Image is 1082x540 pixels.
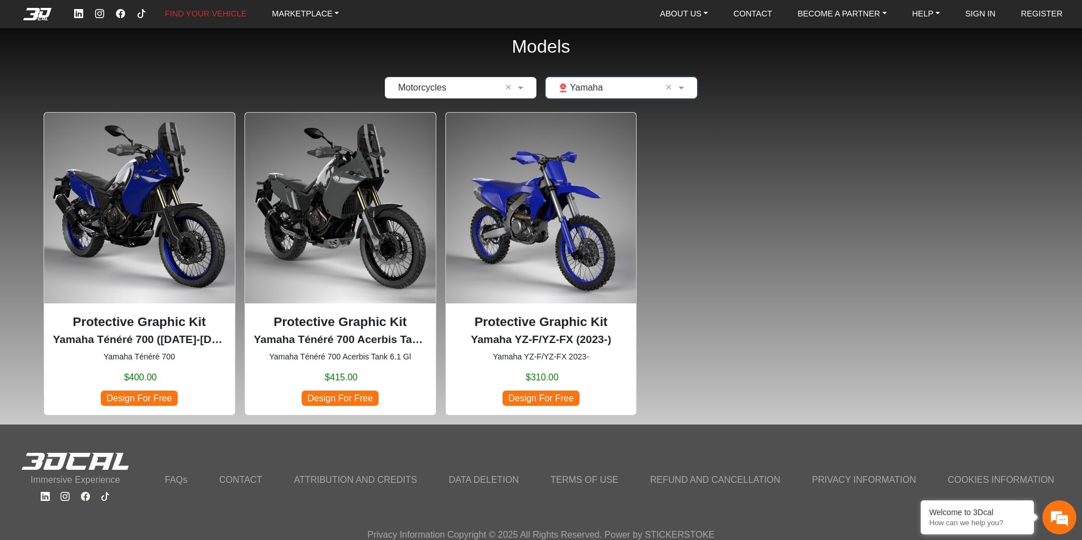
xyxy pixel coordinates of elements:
a: MARKETPLACE [268,5,344,23]
h2: Models [512,21,570,72]
img: Ténéré 700 Acerbis Tank 6.1 Gl2019-2024 [245,113,436,303]
a: DATA DELETION [442,470,526,490]
img: YZ-F/YZ-FXnull2023- [446,113,637,303]
p: Protective Graphic Kit [53,312,226,332]
div: Welcome to 3Dcal [929,508,1025,517]
span: Design For Free [503,391,579,406]
span: Clean Field [505,81,515,95]
span: $400.00 [124,371,157,384]
img: Ténéré 700null2019-2024 [44,113,235,303]
span: $310.00 [526,371,559,384]
div: Articles [145,335,216,370]
a: ATTRIBUTION AND CREDITS [287,470,424,490]
textarea: Type your message and hit 'Enter' [6,295,216,335]
a: FAQs [158,470,194,490]
p: How can we help you? [929,518,1025,527]
small: Yamaha Ténéré 700 Acerbis Tank 6.1 Gl [254,351,427,363]
small: Yamaha Ténéré 700 [53,351,226,363]
div: Yamaha YZ-F/YZ-FX 2023- [445,112,637,415]
a: CONTACT [729,5,776,23]
a: SIGN IN [961,5,1001,23]
div: Navigation go back [12,58,29,75]
div: Yamaha Ténéré 700 [44,112,235,415]
p: Immersive Experience [21,473,130,487]
p: Yamaha Ténéré 700 (2019-2024) [53,332,226,348]
a: BECOME A PARTNER [793,5,891,23]
a: TERMS OF USE [544,470,625,490]
a: HELP [908,5,944,23]
a: REFUND AND CANCELLATION [643,470,787,490]
span: $415.00 [325,371,358,384]
a: COOKIES INFORMATION [941,470,1061,490]
span: Design For Free [302,391,379,406]
p: Protective Graphic Kit [254,312,427,332]
div: FAQs [76,335,146,370]
div: Chat with us now [76,59,207,74]
a: ABOUT US [655,5,712,23]
p: Yamaha Ténéré 700 Acerbis Tank 6.1 Gl (2019-2024) [254,332,427,348]
span: We're online! [66,133,156,241]
span: Conversation [6,354,76,362]
a: REGISTER [1016,5,1067,23]
p: Protective Graphic Kit [455,312,628,332]
div: Minimize live chat window [186,6,213,33]
span: Clean Field [666,81,676,95]
div: Yamaha Ténéré 700 Acerbis Tank 6.1 Gl [244,112,436,415]
a: FIND YOUR VEHICLE [160,5,251,23]
a: CONTACT [212,470,269,490]
span: Design For Free [101,391,178,406]
p: Yamaha YZ-F/YZ-FX (2023-) [455,332,628,348]
small: Yamaha YZ-F/YZ-FX 2023- [455,351,628,363]
a: PRIVACY INFORMATION [805,470,923,490]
